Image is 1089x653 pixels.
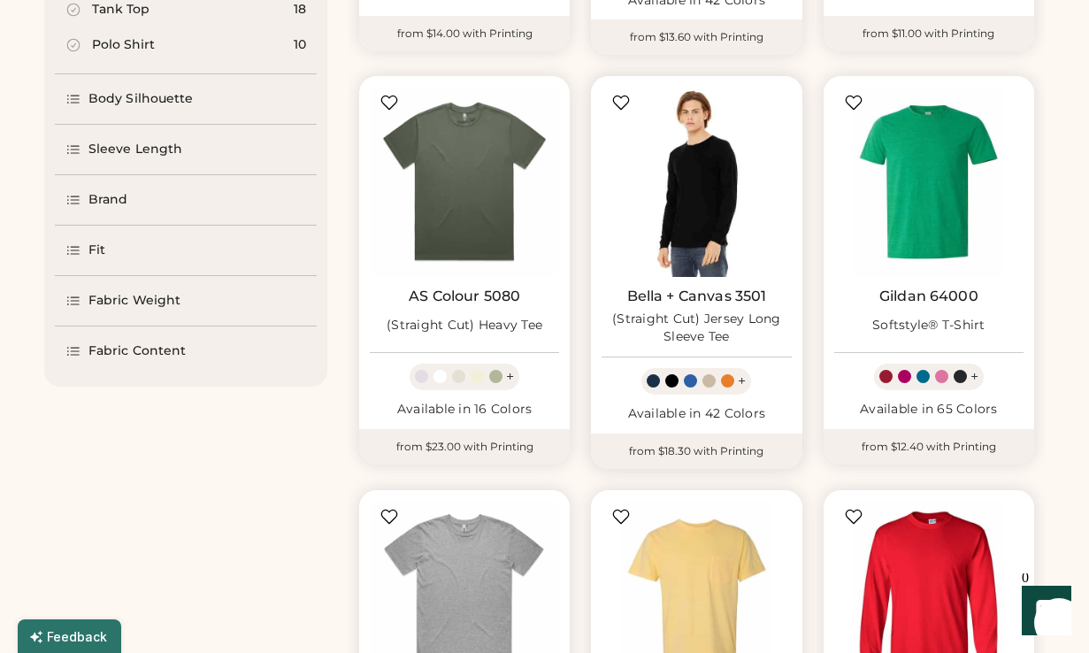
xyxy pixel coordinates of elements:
div: from $14.00 with Printing [359,16,570,51]
div: + [970,367,978,387]
div: Fabric Content [88,342,186,360]
div: + [506,367,514,387]
div: Fabric Weight [88,292,180,310]
img: AS Colour 5080 (Straight Cut) Heavy Tee [370,87,559,276]
div: Softstyle® T-Shirt [872,317,985,334]
div: (Straight Cut) Heavy Tee [387,317,542,334]
div: from $12.40 with Printing [824,429,1034,465]
div: + [738,372,746,391]
div: from $18.30 with Printing [591,434,801,469]
div: 18 [294,1,306,19]
a: AS Colour 5080 [409,288,520,305]
div: Available in 16 Colors [370,401,559,419]
div: Tank Top [92,1,150,19]
iframe: Front Chat [1005,573,1081,649]
img: BELLA + CANVAS 3501 (Straight Cut) Jersey Long Sleeve Tee [602,87,791,276]
div: from $13.60 with Printing [591,19,801,55]
div: (Straight Cut) Jersey Long Sleeve Tee [602,311,791,346]
div: Available in 65 Colors [834,401,1024,419]
div: Fit [88,242,105,259]
img: Gildan 64000 Softstyle® T-Shirt [834,87,1024,276]
div: Available in 42 Colors [602,405,791,423]
a: Bella + Canvas 3501 [627,288,767,305]
div: Polo Shirt [92,36,155,54]
div: from $11.00 with Printing [824,16,1034,51]
div: Sleeve Length [88,141,182,158]
div: Brand [88,191,128,209]
div: from $23.00 with Printing [359,429,570,465]
a: Gildan 64000 [879,288,978,305]
div: Body Silhouette [88,90,194,108]
div: 10 [294,36,306,54]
